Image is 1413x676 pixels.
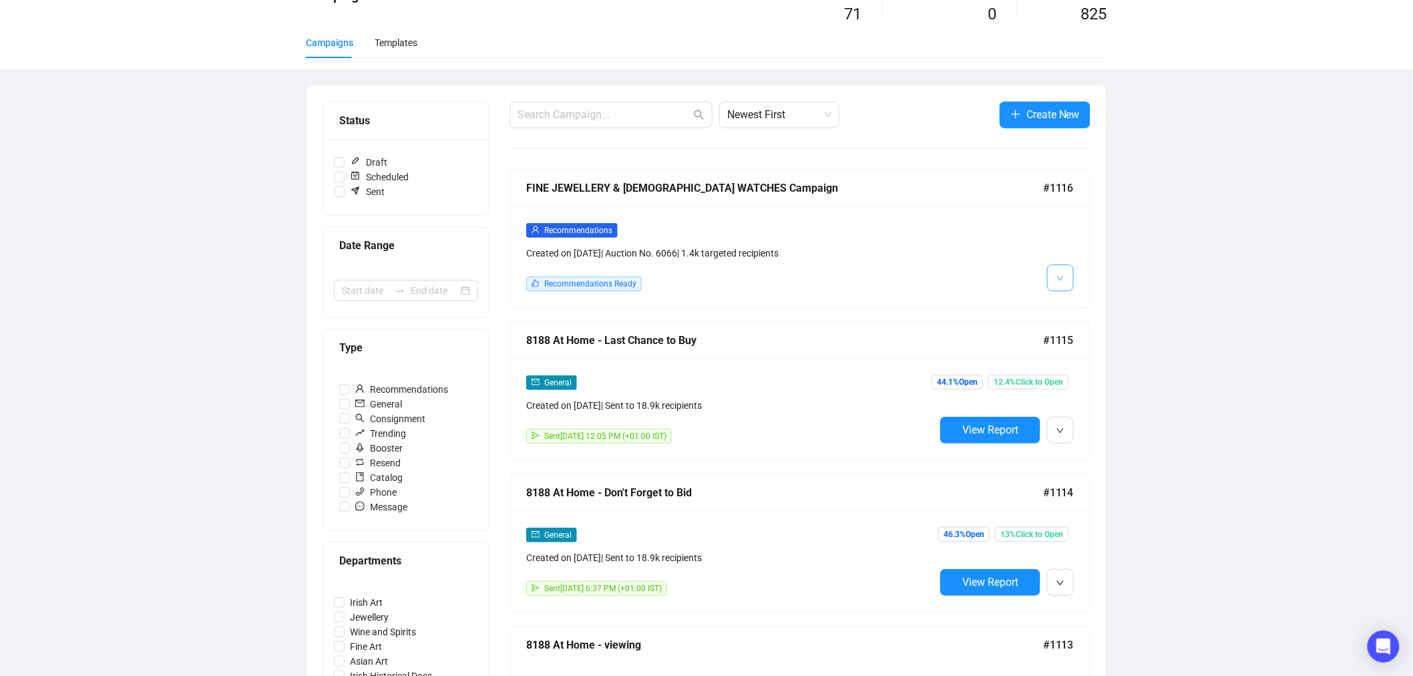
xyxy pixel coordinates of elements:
span: rocket [355,443,365,452]
span: View Report [962,576,1018,588]
span: like [532,279,540,287]
div: Created on [DATE] | Sent to 18.9k recipients [526,550,935,565]
span: Scheduled [345,170,414,184]
input: Start date [342,283,389,298]
button: Create New [1000,102,1090,128]
span: Newest First [727,102,831,128]
span: user [532,226,540,234]
span: Recommendations [544,226,612,235]
span: Sent [DATE] 12:05 PM (+01:00 IST) [544,432,666,441]
span: book [355,472,365,482]
span: down [1056,579,1064,587]
div: Departments [339,552,473,569]
span: down [1056,427,1064,435]
span: Catalog [350,470,408,485]
div: Status [339,112,473,129]
span: message [355,502,365,511]
span: #1114 [1043,484,1074,501]
span: Sent [DATE] 6:37 PM (+01:00 IST) [544,584,662,593]
span: mail [532,530,540,538]
div: Created on [DATE] | Auction No. 6066 | 1.4k targeted recipients [526,246,935,261]
span: search [355,413,365,423]
button: View Report [940,569,1040,596]
span: 825 [1081,5,1107,23]
span: 12.4% Click to Open [988,375,1068,389]
span: General [544,530,572,540]
div: 8188 At Home - Don't Forget to Bid [526,484,1043,501]
span: Consignment [350,411,431,426]
span: send [532,584,540,592]
span: retweet [355,458,365,467]
div: 8188 At Home - Last Chance to Buy [526,332,1043,349]
span: Wine and Spirits [345,625,421,639]
div: Templates [375,35,417,50]
button: View Report [940,417,1040,444]
span: #1116 [1043,180,1074,196]
span: Jewellery [345,610,394,625]
span: 0 [988,5,996,23]
span: Recommendations [350,382,453,397]
div: Date Range [339,237,473,254]
span: #1113 [1043,637,1074,653]
span: 71 [844,5,861,23]
span: General [544,378,572,387]
span: down [1056,275,1064,283]
span: General [350,397,407,411]
div: Campaigns [306,35,353,50]
span: phone [355,487,365,496]
span: Recommendations Ready [544,279,636,289]
span: Asian Art [345,654,393,669]
span: View Report [962,424,1018,436]
input: Search Campaign... [518,107,691,123]
span: Message [350,500,413,514]
span: Draft [345,155,393,170]
span: Trending [350,426,411,441]
a: FINE JEWELLERY & [DEMOGRAPHIC_DATA] WATCHES Campaign#1116userRecommendationsCreated on [DATE]| Au... [510,169,1090,308]
span: plus [1010,109,1021,120]
span: user [355,384,365,393]
span: to [395,285,405,296]
span: #1115 [1043,332,1074,349]
div: FINE JEWELLERY & [DEMOGRAPHIC_DATA] WATCHES Campaign [526,180,1043,196]
span: rise [355,428,365,438]
span: Create New [1026,106,1080,123]
span: Irish Art [345,595,388,610]
div: Open Intercom Messenger [1368,631,1400,663]
span: Phone [350,485,402,500]
div: Created on [DATE] | Sent to 18.9k recipients [526,398,935,413]
div: Type [339,339,473,356]
span: swap-right [395,285,405,296]
span: 13% Click to Open [995,527,1068,542]
span: mail [532,378,540,386]
span: Booster [350,441,408,456]
a: 8188 At Home - Last Chance to Buy#1115mailGeneralCreated on [DATE]| Sent to 18.9k recipientssendS... [510,321,1090,460]
span: mail [355,399,365,408]
span: Sent [345,184,390,199]
span: send [532,432,540,440]
input: End date [411,283,458,298]
div: 8188 At Home - viewing [526,637,1043,653]
span: Resend [350,456,406,470]
span: search [694,110,704,120]
span: 46.3% Open [938,527,990,542]
a: 8188 At Home - Don't Forget to Bid#1114mailGeneralCreated on [DATE]| Sent to 18.9k recipientssend... [510,474,1090,613]
span: Fine Art [345,639,387,654]
span: 44.1% Open [932,375,983,389]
